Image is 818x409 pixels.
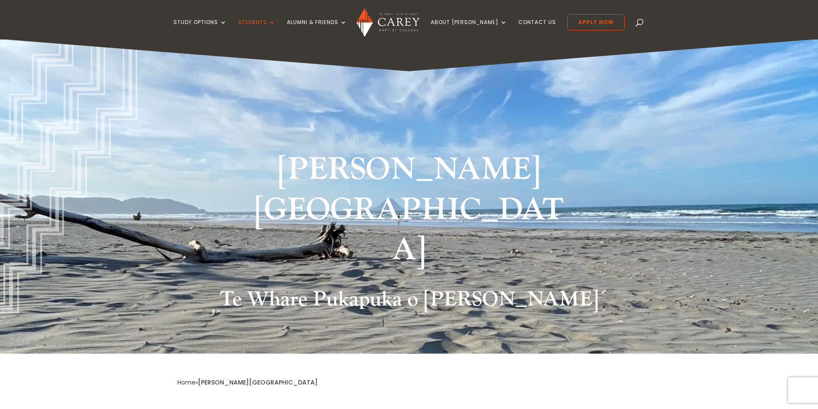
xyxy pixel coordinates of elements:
[198,378,318,387] span: [PERSON_NAME][GEOGRAPHIC_DATA]
[177,287,641,316] h2: Te Whare Pukapuka o [PERSON_NAME]
[356,8,420,37] img: Carey Baptist College
[177,378,195,387] a: Home
[238,19,276,39] a: Students
[287,19,347,39] a: Alumni & Friends
[431,19,507,39] a: About [PERSON_NAME]
[518,19,556,39] a: Contact Us
[248,150,570,275] h1: [PERSON_NAME][GEOGRAPHIC_DATA]
[567,14,625,30] a: Apply Now
[173,19,227,39] a: Study Options
[177,378,318,387] span: »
